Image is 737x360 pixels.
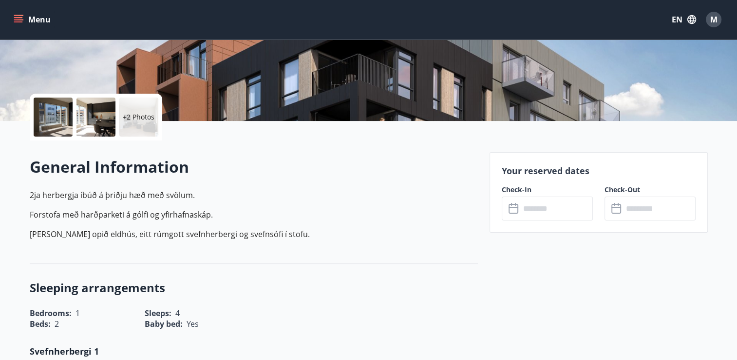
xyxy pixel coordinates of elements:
p: Svefnherbergi 1 [30,345,478,358]
p: Your reserved dates [502,164,696,177]
span: Baby bed : [145,319,183,329]
p: [PERSON_NAME] opið eldhús, eitt rúmgott svefnherbergi og svefnsófi í stofu. [30,228,478,240]
label: Check-Out [605,185,696,195]
p: Forstofa með harðparketi á gólfi og yfirhafnaskáp. [30,209,478,220]
p: 2ja herbergja íbúð á þriðju hæð með svölum. [30,189,478,201]
span: Beds : [30,319,51,329]
button: M [702,8,725,31]
h3: Sleeping arrangements [30,280,478,296]
label: Check-In [502,185,593,195]
span: Yes [187,319,199,329]
button: menu [12,11,55,28]
button: EN [668,11,700,28]
span: 2 [55,319,59,329]
h2: General Information [30,156,478,178]
span: M [710,14,718,25]
p: +2 Photos [123,112,154,122]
